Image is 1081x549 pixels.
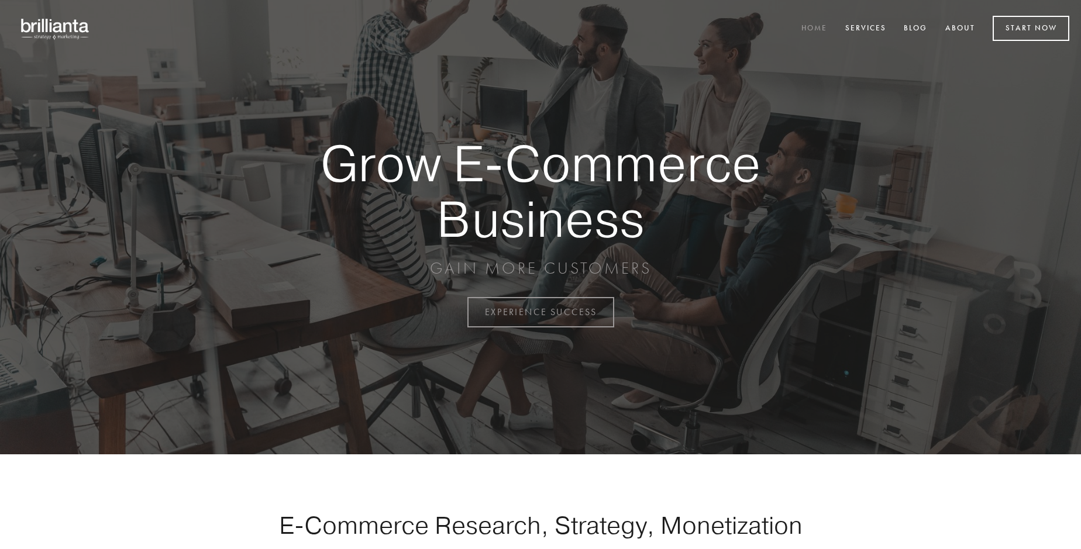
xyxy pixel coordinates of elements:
strong: Grow E-Commerce Business [280,136,801,246]
a: About [938,19,983,39]
a: EXPERIENCE SUCCESS [467,297,614,327]
a: Start Now [993,16,1069,41]
img: brillianta - research, strategy, marketing [12,12,99,46]
a: Services [838,19,894,39]
a: Blog [896,19,935,39]
h1: E-Commerce Research, Strategy, Monetization [242,510,839,540]
a: Home [794,19,835,39]
p: GAIN MORE CUSTOMERS [280,258,801,279]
